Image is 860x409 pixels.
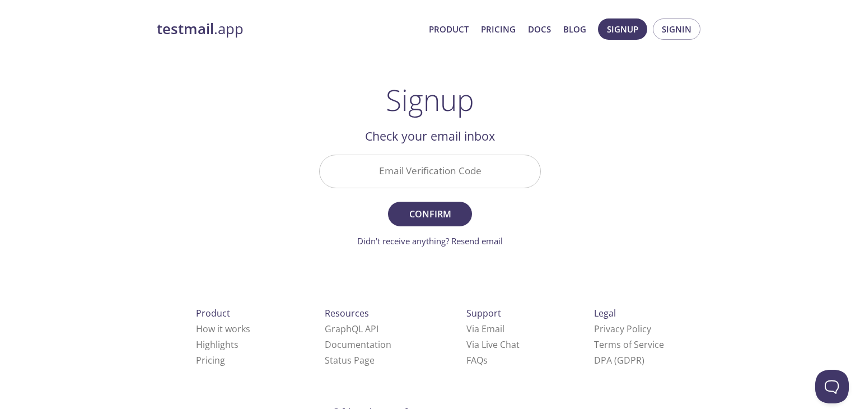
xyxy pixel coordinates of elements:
a: Via Live Chat [466,338,520,351]
a: Privacy Policy [594,323,651,335]
a: Via Email [466,323,504,335]
span: Product [196,307,230,319]
a: Documentation [325,338,391,351]
a: How it works [196,323,250,335]
a: Status Page [325,354,375,366]
iframe: Help Scout Beacon - Open [815,370,849,403]
span: Legal [594,307,616,319]
a: testmail.app [157,20,420,39]
a: DPA (GDPR) [594,354,644,366]
a: Pricing [481,22,516,36]
strong: testmail [157,19,214,39]
a: FAQ [466,354,488,366]
span: Confirm [400,206,460,222]
a: Terms of Service [594,338,664,351]
span: Signup [607,22,638,36]
a: Product [429,22,469,36]
a: GraphQL API [325,323,378,335]
h1: Signup [386,83,474,117]
a: Docs [528,22,551,36]
h2: Check your email inbox [319,127,541,146]
span: Signin [662,22,691,36]
a: Didn't receive anything? Resend email [357,235,503,247]
span: s [483,354,488,366]
button: Signup [598,18,647,40]
a: Highlights [196,338,239,351]
span: Resources [325,307,369,319]
a: Pricing [196,354,225,366]
a: Blog [563,22,586,36]
button: Confirm [388,202,472,226]
button: Signin [653,18,700,40]
span: Support [466,307,501,319]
